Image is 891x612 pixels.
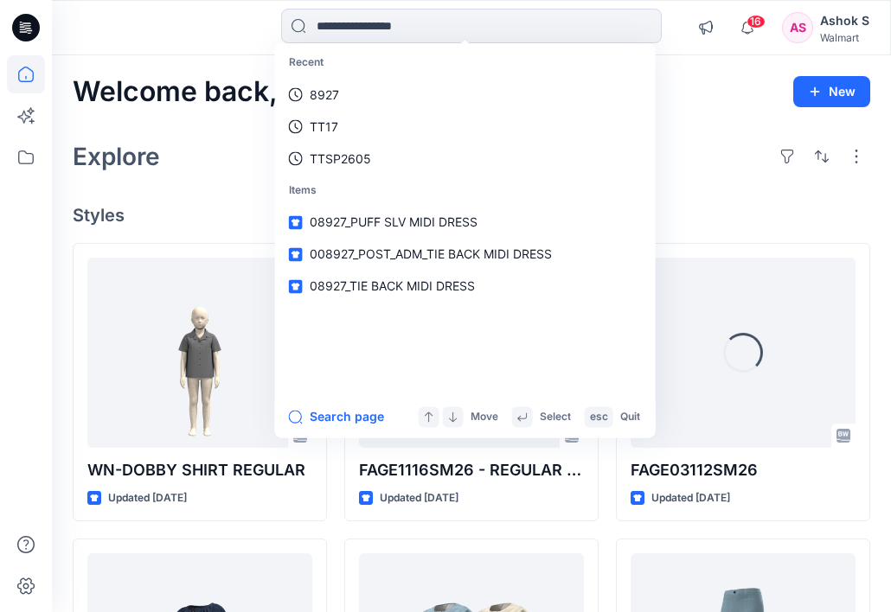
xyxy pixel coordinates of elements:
h4: Styles [73,205,870,226]
a: 008927_POST_ADM_TIE BACK MIDI DRESS [279,239,652,271]
p: Updated [DATE] [651,489,730,507]
div: Ashok S [820,10,869,31]
a: TT17 [279,111,652,143]
span: 16 [747,15,766,29]
p: Select [540,408,571,426]
p: Recent [279,47,652,79]
button: New [793,76,870,107]
div: AS [782,12,813,43]
p: Quit [620,408,640,426]
button: Search page [289,406,384,427]
p: FAGE03112SM26 [631,458,856,482]
a: 08927_PUFF SLV MIDI DRESS [279,207,652,239]
div: Walmart [820,31,869,44]
span: 08927_TIE BACK MIDI DRESS [310,279,475,294]
h2: Welcome back, [PERSON_NAME] [73,76,515,108]
a: 8927 [279,79,652,111]
a: WN-DOBBY SHIRT REGULAR [87,258,312,448]
p: Updated [DATE] [108,489,187,507]
a: TTSP2605 [279,143,652,175]
p: Updated [DATE] [380,489,458,507]
p: WN-DOBBY SHIRT REGULAR [87,458,312,482]
p: Move [471,408,498,426]
p: TTSP2605 [310,150,371,168]
span: 08927_PUFF SLV MIDI DRESS [310,215,478,230]
p: esc [590,408,608,426]
p: Items [279,175,652,207]
p: TT17 [310,118,338,136]
h2: Explore [73,143,160,170]
p: 8927 [310,86,339,104]
span: 008927_POST_ADM_TIE BACK MIDI DRESS [310,247,552,262]
p: FAGE1116SM26 - REGULAR FIT DENIM SHORTS [359,458,584,482]
a: 08927_TIE BACK MIDI DRESS [279,271,652,303]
